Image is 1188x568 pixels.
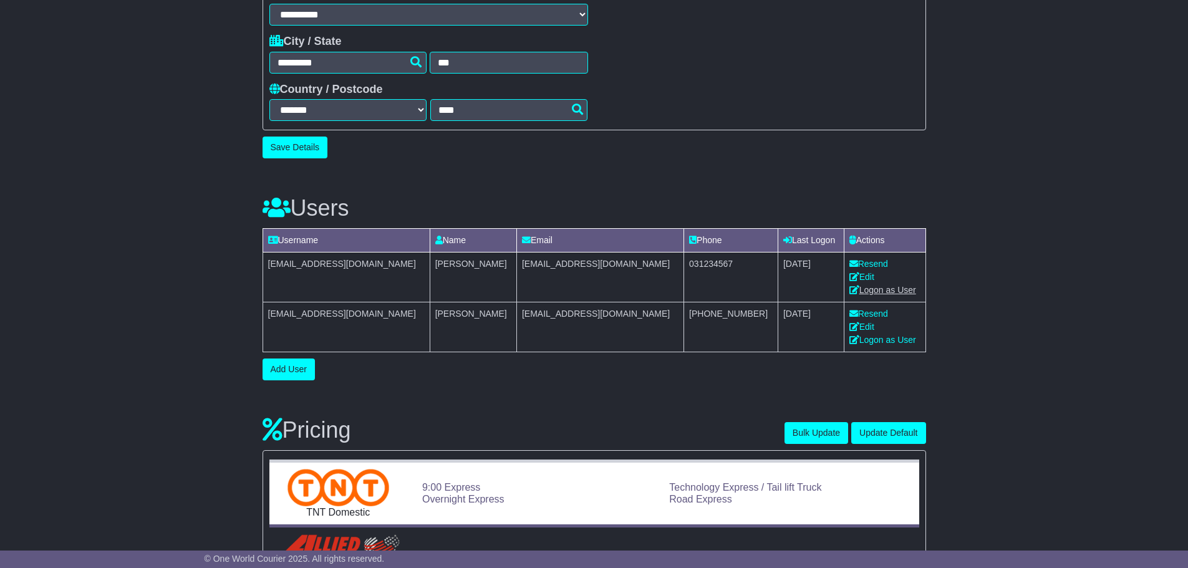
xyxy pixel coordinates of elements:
td: [DATE] [778,302,844,352]
td: Name [430,228,516,252]
a: 9:00 Express [422,482,480,493]
td: [PHONE_NUMBER] [684,302,778,352]
h3: Pricing [263,418,785,443]
a: Edit [849,322,874,332]
div: TNT Domestic [276,506,401,518]
a: Edit [849,272,874,282]
button: Bulk Update [785,422,848,444]
button: Add User [263,359,315,380]
img: TNT Domestic [287,469,389,506]
td: [EMAIL_ADDRESS][DOMAIN_NAME] [516,252,683,302]
a: Logon as User [849,335,916,345]
td: [PERSON_NAME] [430,302,516,352]
td: 031234567 [684,252,778,302]
td: Phone [684,228,778,252]
td: Actions [844,228,925,252]
td: Last Logon [778,228,844,252]
a: Resend [849,259,888,269]
td: [PERSON_NAME] [430,252,516,302]
a: Technology Express / Tail lift Truck [669,482,821,493]
td: [EMAIL_ADDRESS][DOMAIN_NAME] [263,302,430,352]
a: Road Express [669,494,732,504]
td: [EMAIL_ADDRESS][DOMAIN_NAME] [263,252,430,302]
label: Country / Postcode [269,83,383,97]
button: Save Details [263,137,328,158]
label: City / State [269,35,342,49]
td: Username [263,228,430,252]
button: Update Default [851,422,925,444]
td: Email [516,228,683,252]
td: [DATE] [778,252,844,302]
a: Logon as User [849,285,916,295]
a: Resend [849,309,888,319]
h3: Users [263,196,926,221]
span: © One World Courier 2025. All rights reserved. [205,554,385,564]
a: Overnight Express [422,494,505,504]
td: [EMAIL_ADDRESS][DOMAIN_NAME] [516,302,683,352]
